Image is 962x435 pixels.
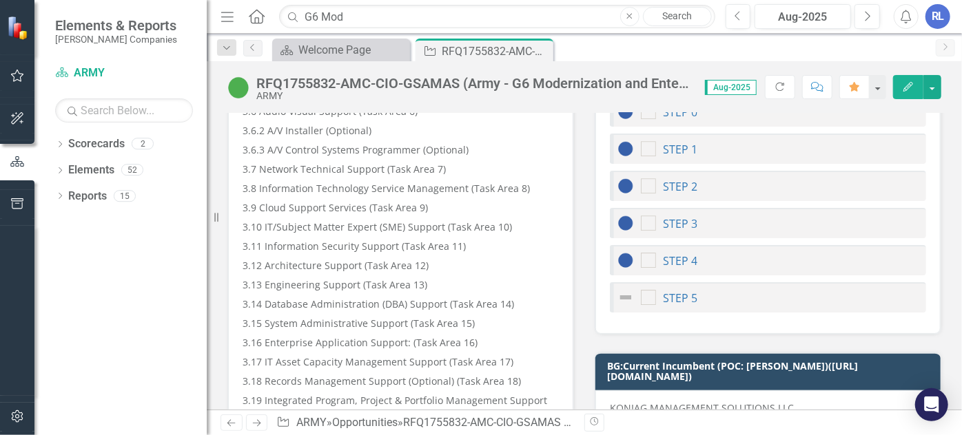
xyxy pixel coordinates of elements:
[68,162,114,178] a: Elements
[705,80,757,95] span: Aug-2025
[243,160,559,179] p: 3.7 Network Technical Support (Task Area 7)
[55,34,177,45] small: [PERSON_NAME] Companies
[915,388,948,421] div: Open Intercom Messenger
[610,401,926,415] p: KONIAG MANAGEMENT SOLUTIONS LLC
[243,256,559,275] p: 3.12 Architecture Support (Task Area 12)
[243,391,559,424] p: 3.19 Integrated Program, Project & Portfolio Management Support (Task Area 19)
[759,9,846,25] div: Aug-2025
[276,415,574,431] div: » »
[243,372,559,391] p: 3.18 Records Management Support (Optional) (Task Area 18)
[227,76,249,98] img: Active
[243,121,559,140] p: 3.6.2 A/V Installer (Optional)
[617,140,634,157] img: Black Hat
[243,352,559,372] p: 3.17 IT Asset Capacity Management Support (Task Area 17)
[607,361,934,382] h3: BG:Current Incumbent (POC: [PERSON_NAME])([URL][DOMAIN_NAME])
[243,198,559,217] p: 3.9 Cloud Support Services (Task Area 9)
[442,43,550,60] div: RFQ1755832-AMC-CIO-GSAMAS (Army - G6 Modernization and Enterprise IT Support)
[663,179,697,194] a: STEP 2
[663,105,697,120] a: STEP 0
[617,215,634,231] img: Green Team
[243,295,559,314] p: 3.14 Database Administration (DBA) Support (Task Area 14)
[55,17,177,34] span: Elements & Reports
[663,216,697,231] a: STEP 3
[332,416,398,429] a: Opportunities
[256,91,691,101] div: ARMY
[755,4,851,29] button: Aug-2025
[617,178,634,194] img: Pink Team
[663,142,697,157] a: STEP 1
[243,314,559,333] p: 3.15 System Administrative Support (Task Area 15)
[55,98,193,123] input: Search Below...
[663,253,697,268] a: STEP 4
[298,41,407,59] div: Welcome Page
[643,7,712,26] a: Search
[243,217,559,237] p: 3.10 IT/Subject Matter Expert (SME) Support (Task Area 10)
[296,416,327,429] a: ARMY
[243,140,559,160] p: 3.6.3 A/V Control Systems Programmer (Optional)
[121,165,143,176] div: 52
[925,4,950,29] button: RL
[276,41,407,59] a: Welcome Page
[663,290,697,306] a: STEP 5
[243,179,559,198] p: 3.8 Information Technology Service Management (Task Area 8)
[256,76,691,91] div: RFQ1755832-AMC-CIO-GSAMAS (Army - G6 Modernization and Enterprise IT Support)
[7,15,31,39] img: ClearPoint Strategy
[132,138,154,150] div: 2
[279,5,715,29] input: Search ClearPoint...
[243,333,559,352] p: 3.16 Enterprise Application Support: (Task Area 16)
[68,136,125,152] a: Scorecards
[617,289,634,306] img: Not Defined
[243,237,559,256] p: 3.11 Information Security Support (Task Area 11)
[403,416,818,429] div: RFQ1755832-AMC-CIO-GSAMAS (Army - G6 Modernization and Enterprise IT Support)
[68,189,107,204] a: Reports
[55,65,193,81] a: ARMY
[243,275,559,295] p: 3.13 Engineering Support (Task Area 13)
[617,252,634,268] img: Red Team
[114,190,136,202] div: 15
